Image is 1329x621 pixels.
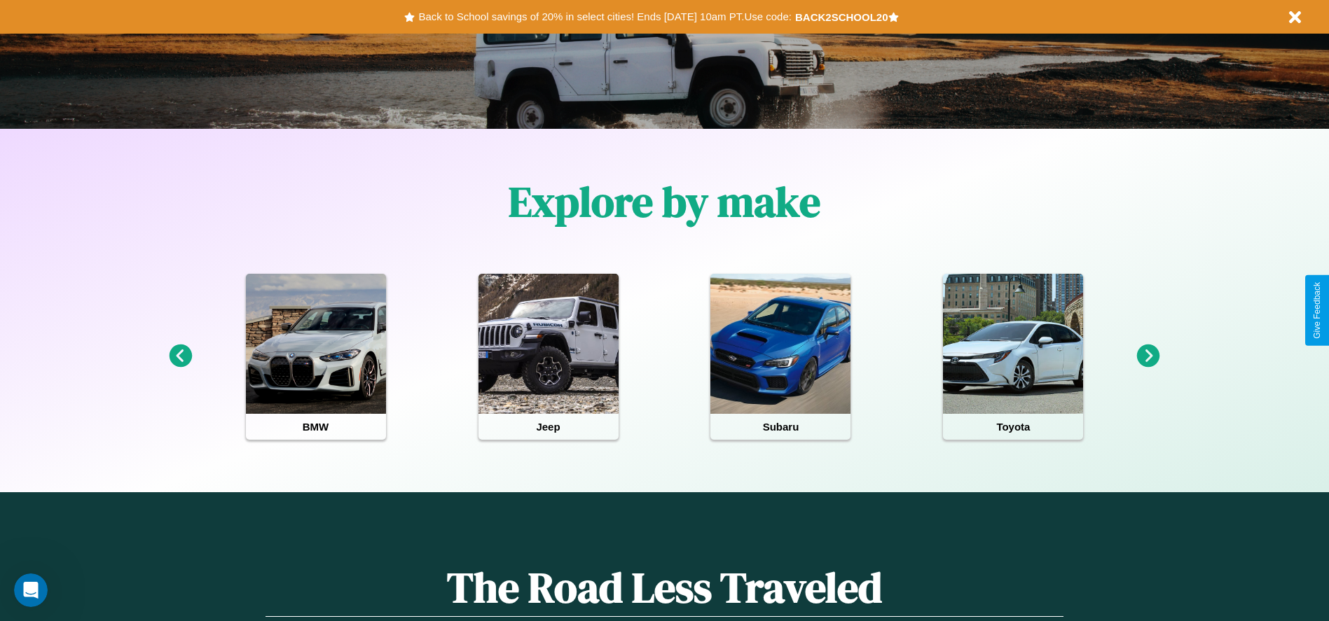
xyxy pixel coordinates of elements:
[710,414,851,440] h4: Subaru
[943,414,1083,440] h4: Toyota
[14,573,48,607] iframe: Intercom live chat
[1312,282,1322,339] div: Give Feedback
[795,11,888,23] b: BACK2SCHOOL20
[478,414,619,440] h4: Jeep
[266,559,1063,617] h1: The Road Less Traveled
[415,7,794,27] button: Back to School savings of 20% in select cities! Ends [DATE] 10am PT.Use code:
[246,414,386,440] h4: BMW
[509,173,820,230] h1: Explore by make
